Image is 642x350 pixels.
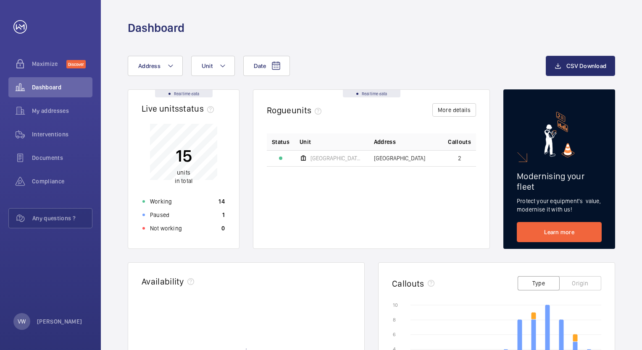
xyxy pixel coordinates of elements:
button: Date [243,56,290,76]
img: marketing-card.svg [544,112,575,157]
button: Type [518,276,560,290]
div: Real time data [155,90,213,97]
span: Any questions ? [32,214,92,222]
p: [PERSON_NAME] [37,317,82,326]
span: Dashboard [32,83,92,91]
h2: Rogue [267,105,325,115]
p: in total [175,168,192,185]
p: 14 [218,197,225,206]
span: Address [374,138,396,146]
p: Protect your equipment's value, modernise it with us! [517,197,602,214]
h2: Callouts [392,278,424,289]
p: Working [150,197,172,206]
h2: Modernising your fleet [517,171,602,192]
span: Documents [32,154,92,162]
span: 2 [458,155,461,161]
span: units [292,105,325,115]
div: Real time data [343,90,400,97]
span: units [177,169,190,176]
span: [GEOGRAPHIC_DATA] Passenger Lift [310,155,364,161]
span: My addresses [32,107,92,115]
span: Interventions [32,130,92,138]
p: Status [272,138,289,146]
span: [GEOGRAPHIC_DATA] [374,155,425,161]
text: 6 [393,332,396,337]
p: 1 [222,211,225,219]
button: CSV Download [546,56,615,76]
h2: Live units [142,103,217,114]
span: Address [138,63,160,69]
span: Compliance [32,177,92,185]
h1: Dashboard [128,20,184,36]
button: More details [432,103,476,117]
a: Learn more [517,222,602,242]
span: Unit [202,63,213,69]
p: 15 [175,145,192,166]
h2: Availability [142,276,184,287]
span: Callouts [448,138,471,146]
p: 0 [221,224,225,232]
span: Date [254,63,266,69]
button: Origin [559,276,601,290]
span: Discover [66,60,86,68]
span: CSV Download [566,63,606,69]
p: Not working [150,224,182,232]
p: Paused [150,211,169,219]
text: 10 [393,302,398,308]
button: Address [128,56,183,76]
p: VW [18,317,26,326]
text: 8 [393,317,396,323]
button: Unit [191,56,235,76]
span: Unit [300,138,311,146]
span: status [179,103,217,114]
span: Maximize [32,60,66,68]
